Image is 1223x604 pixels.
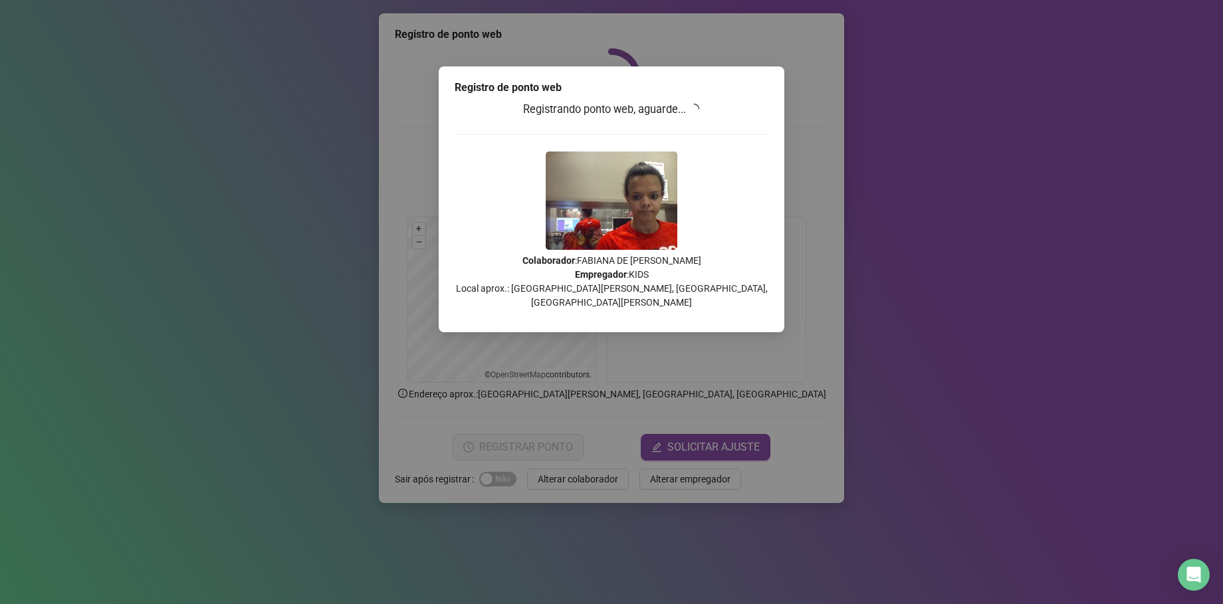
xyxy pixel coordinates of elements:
[455,254,768,310] p: : FABIANA DE [PERSON_NAME] : KIDS Local aprox.: [GEOGRAPHIC_DATA][PERSON_NAME], [GEOGRAPHIC_DATA]...
[455,80,768,96] div: Registro de ponto web
[546,151,677,250] img: 2Q==
[455,101,768,118] h3: Registrando ponto web, aguarde...
[1178,559,1210,591] div: Open Intercom Messenger
[575,269,627,280] strong: Empregador
[522,255,575,266] strong: Colaborador
[688,103,700,115] span: loading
